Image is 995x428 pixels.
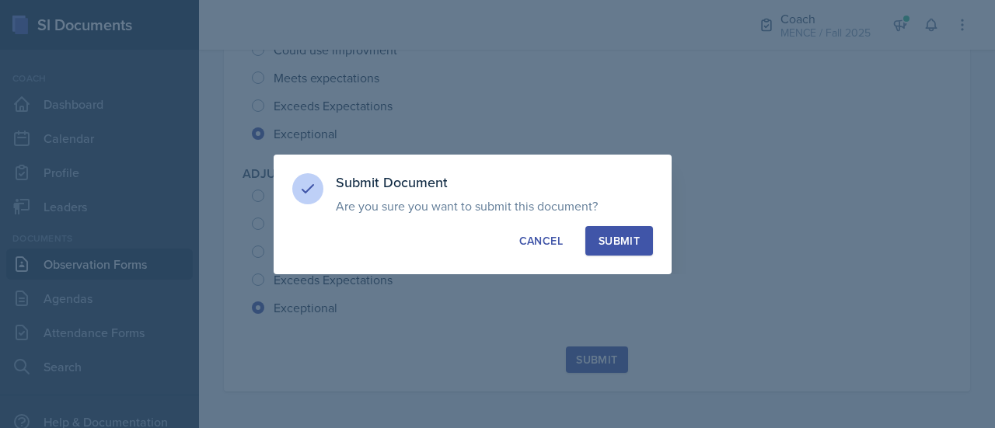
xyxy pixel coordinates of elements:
p: Are you sure you want to submit this document? [336,198,653,214]
div: Cancel [519,233,563,249]
div: Submit [599,233,640,249]
button: Submit [585,226,653,256]
h3: Submit Document [336,173,653,192]
button: Cancel [506,226,576,256]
